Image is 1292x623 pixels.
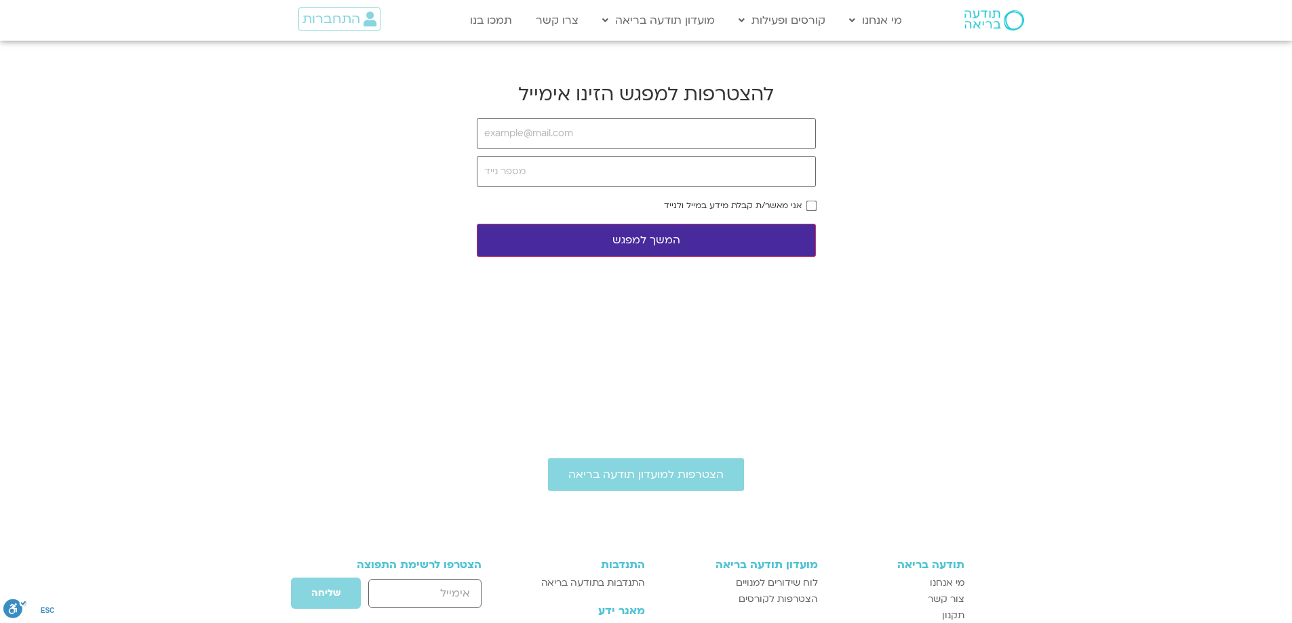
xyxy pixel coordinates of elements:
[298,7,380,31] a: התחברות
[736,575,818,591] span: לוח שידורים למנויים
[568,468,724,481] span: הצטרפות למועדון תודעה בריאה
[477,118,816,149] input: example@mail.com
[477,81,816,107] h2: להצטרפות למפגש הזינו אימייל
[548,458,744,491] a: הצטרפות למועדון תודעה בריאה
[659,575,818,591] a: לוח שידורים למנויים
[328,559,482,571] h3: הצטרפו לרשימת התפוצה
[664,201,802,210] label: אני מאשר/ת קבלת מידע במייל ולנייד
[964,10,1024,31] img: תודעה בריאה
[928,591,964,607] span: צור קשר
[477,224,816,257] button: המשך למפגש
[328,577,482,616] form: טופס חדש
[463,7,519,33] a: תמכו בנו
[302,12,360,26] span: התחברות
[930,575,964,591] span: מי אנחנו
[290,577,361,609] button: שליחה
[732,7,832,33] a: קורסים ופעילות
[739,591,818,607] span: הצטרפות לקורסים
[368,579,482,608] input: אימייל
[519,575,644,591] a: התנדבות בתודעה בריאה
[519,559,644,571] h3: התנדבות
[659,559,818,571] h3: מועדון תודעה בריאה
[831,559,964,571] h3: תודעה בריאה
[541,575,645,591] span: התנדבות בתודעה בריאה
[595,7,722,33] a: מועדון תודעה בריאה
[659,591,818,607] a: הצטרפות לקורסים
[831,575,964,591] a: מי אנחנו
[477,156,816,187] input: מספר נייד
[519,605,644,617] h3: מאגר ידע
[529,7,585,33] a: צרו קשר
[311,588,340,599] span: שליחה
[842,7,909,33] a: מי אנחנו
[831,591,964,607] a: צור קשר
